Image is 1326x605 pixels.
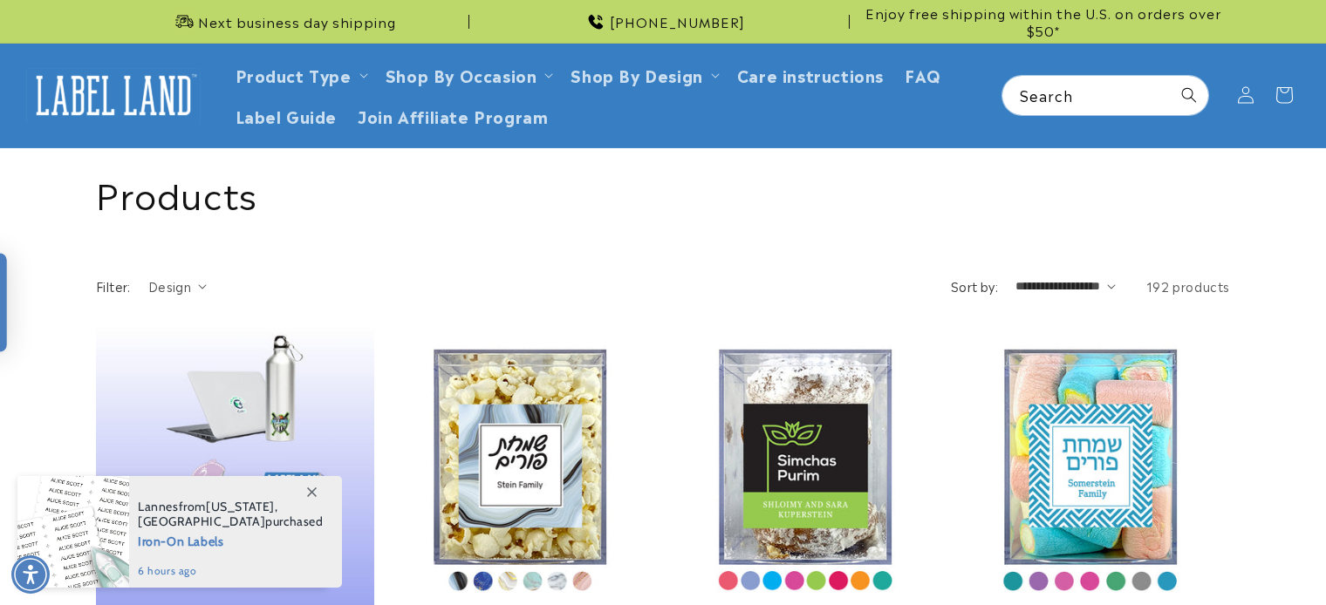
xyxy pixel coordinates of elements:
summary: Shop By Occasion [375,54,561,95]
span: [GEOGRAPHIC_DATA] [138,513,265,529]
a: Care instructions [727,54,894,95]
span: Next business day shipping [198,13,396,31]
span: [PHONE_NUMBER] [610,13,745,31]
img: Label Land [26,68,201,122]
summary: Shop By Design [560,54,726,95]
span: Shop By Occasion [386,65,537,85]
span: Care instructions [737,65,884,85]
button: Search [1170,76,1208,114]
iframe: Gorgias live chat messenger [1152,530,1309,588]
span: [US_STATE] [206,499,275,514]
span: FAQ [905,65,941,85]
a: Label Guide [225,95,348,136]
span: Join Affiliate Program [358,105,548,126]
a: FAQ [894,54,952,95]
span: Design [148,277,191,295]
a: Product Type [236,63,352,86]
a: Label Land [20,62,208,129]
summary: Product Type [225,54,375,95]
summary: Design (0 selected) [148,277,207,296]
span: Lannes [138,499,179,514]
h2: Filter: [96,277,131,296]
span: 192 products [1146,277,1230,295]
a: Join Affiliate Program [347,95,558,136]
label: Sort by: [951,277,998,295]
span: Enjoy free shipping within the U.S. on orders over $50* [857,4,1230,38]
h1: Products [96,170,1230,215]
a: Shop By Design [571,63,702,86]
span: Label Guide [236,105,338,126]
div: Accessibility Menu [11,555,50,594]
span: from , purchased [138,500,324,529]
